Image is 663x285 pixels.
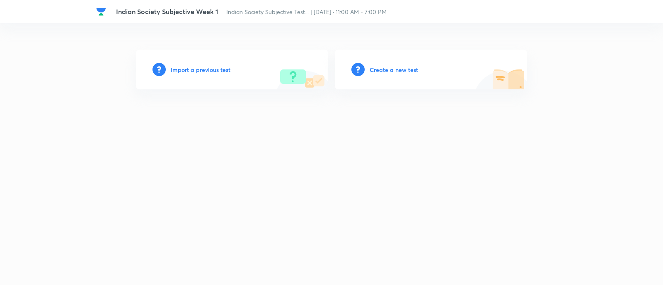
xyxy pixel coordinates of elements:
span: Indian Society Subjective Test... | [DATE] · 11:00 AM - 7:00 PM [226,8,387,16]
img: Company Logo [96,7,106,17]
h6: Create a new test [370,65,418,74]
a: Company Logo [96,7,109,17]
span: Indian Society Subjective Week 1 [116,7,218,16]
h6: Import a previous test [171,65,230,74]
